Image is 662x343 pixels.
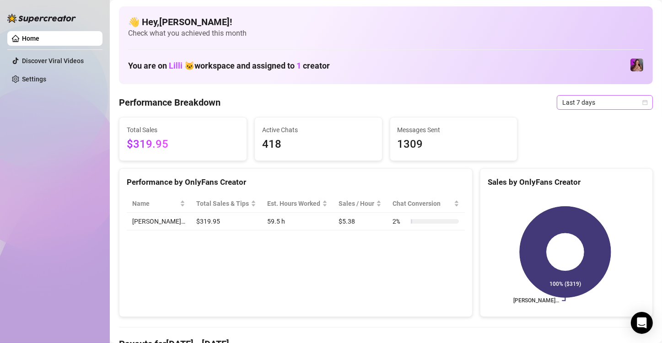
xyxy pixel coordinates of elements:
[127,176,465,188] div: Performance by OnlyFans Creator
[333,213,387,230] td: $5.38
[7,14,76,23] img: logo-BBDzfeDw.svg
[191,195,262,213] th: Total Sales & Tips
[631,312,653,334] div: Open Intercom Messenger
[488,176,645,188] div: Sales by OnlyFans Creator
[169,61,194,70] span: Lilli 🐱
[191,213,262,230] td: $319.95
[398,125,510,135] span: Messages Sent
[642,100,648,105] span: calendar
[262,136,375,153] span: 418
[22,35,39,42] a: Home
[262,213,333,230] td: 59.5 h
[127,195,191,213] th: Name
[132,198,178,209] span: Name
[267,198,320,209] div: Est. Hours Worked
[22,75,46,83] a: Settings
[562,96,647,109] span: Last 7 days
[127,125,239,135] span: Total Sales
[22,57,84,64] a: Discover Viral Videos
[393,216,407,226] span: 2 %
[128,28,644,38] span: Check what you achieved this month
[119,96,221,109] h4: Performance Breakdown
[127,213,191,230] td: [PERSON_NAME]…
[513,298,559,304] text: [PERSON_NAME]…
[387,195,464,213] th: Chat Conversion
[630,59,643,71] img: allison
[296,61,301,70] span: 1
[398,136,510,153] span: 1309
[333,195,387,213] th: Sales / Hour
[262,125,375,135] span: Active Chats
[339,198,374,209] span: Sales / Hour
[393,198,452,209] span: Chat Conversion
[196,198,249,209] span: Total Sales & Tips
[128,61,330,71] h1: You are on workspace and assigned to creator
[128,16,644,28] h4: 👋 Hey, [PERSON_NAME] !
[127,136,239,153] span: $319.95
